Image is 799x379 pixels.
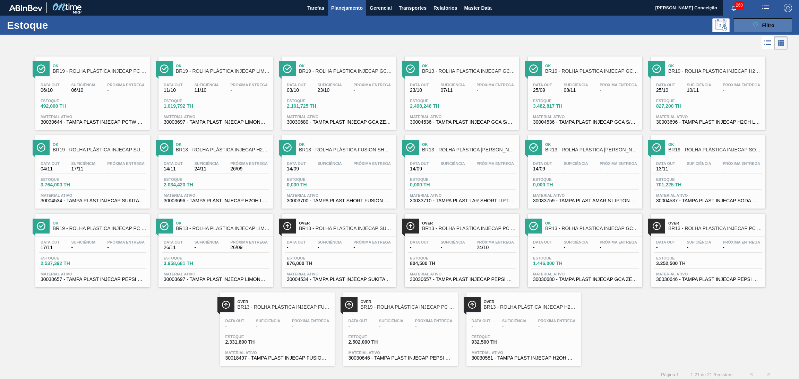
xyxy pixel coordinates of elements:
[283,64,292,73] img: Ícone
[656,240,675,244] span: Data out
[164,272,268,276] span: Material ativo
[287,177,335,182] span: Estoque
[668,226,762,231] span: BR13 - ROLHA PLÁSTICA INJECAP PC ZERO SHORT
[533,177,582,182] span: Estoque
[472,335,520,339] span: Estoque
[687,83,711,87] span: Suficiência
[287,272,391,276] span: Material ativo
[600,166,637,171] span: -
[107,240,145,244] span: Próxima Entrega
[287,256,335,260] span: Estoque
[476,161,514,166] span: Próxima Entrega
[410,161,429,166] span: Data out
[160,222,169,230] img: Ícone
[299,142,393,147] span: Ok
[353,166,391,171] span: -
[600,161,637,166] span: Próxima Entrega
[461,287,584,366] a: ÍconeOverBR13 - ROLHA PLÁSTICA INJECAP H2OH ROSAData out-Suficiência-Próxima Entrega-Estoque932,5...
[723,161,760,166] span: Próxima Entrega
[53,147,146,152] span: BR19 - ROLHA PLÁSTICA INJECAP SUKITA SHORT
[164,161,183,166] span: Data out
[283,143,292,152] img: Ícone
[41,104,89,109] span: 492,000 TH
[30,209,153,287] a: ÍconeOkBR19 - ROLHA PLÁSTICA INJECAP PC SHORTData out17/11Suficiência-Próxima Entrega-Estoque2.53...
[299,221,393,225] span: Over
[687,161,711,166] span: Suficiência
[523,51,646,130] a: ÍconeOkBR19 - ROLHA PLÁSTICA INJECAP GCA SHORTData out25/09Suficiência08/11Próxima Entrega-Estoqu...
[225,340,274,345] span: 2.331,800 TH
[440,240,465,244] span: Suficiência
[361,300,454,304] span: Over
[53,142,146,147] span: Ok
[283,222,292,230] img: Ícone
[164,177,212,182] span: Estoque
[733,18,792,32] button: Filtro
[379,324,403,329] span: -
[600,245,637,250] span: -
[71,83,95,87] span: Suficiência
[41,182,89,187] span: 3.764,000 TH
[41,83,60,87] span: Data out
[361,305,454,310] span: BR19 - ROLHA PLÁSTICA INJECAP PC ZERO SHORT
[230,240,268,244] span: Próxima Entrega
[399,4,427,12] span: Transportes
[287,277,391,282] span: 30004534 - TAMPA PLAST INJECAP SUKITA S/LINER
[292,319,329,323] span: Próxima Entrega
[299,147,393,152] span: BR13 - ROLHA PLÁSTICA FUSION SHORT
[410,198,514,203] span: 30033710 - TAMPA PLAST LAR SHORT LIPTON Z S LINER
[656,198,760,203] span: 30004537 - TAMPA PLAST INJECAP SODA S/LINER
[533,182,582,187] span: 0,000 TH
[472,319,491,323] span: Data out
[287,104,335,109] span: 2.101,725 TH
[410,245,429,250] span: -
[476,240,514,244] span: Próxima Entrega
[564,166,588,171] span: -
[468,300,476,309] img: Ícone
[668,221,762,225] span: Over
[164,245,183,250] span: 26/11
[164,261,212,266] span: 3.958,681 TH
[656,272,760,276] span: Material ativo
[164,193,268,197] span: Material ativo
[399,209,523,287] a: ÍconeOverBR13 - ROLHA PLÁSTICA INJECAP PC SHORTData out-Suficiência-Próxima Entrega24/10Estoque80...
[529,222,538,230] img: Ícone
[533,193,637,197] span: Material ativo
[762,4,770,12] img: userActions
[433,4,457,12] span: Relatórios
[238,300,331,304] span: Over
[194,245,218,250] span: -
[349,319,368,323] span: Data out
[71,88,95,93] span: 06/10
[225,335,274,339] span: Estoque
[353,240,391,244] span: Próxima Entrega
[53,226,146,231] span: BR19 - ROLHA PLÁSTICA INJECAP PC SHORT
[215,287,338,366] a: ÍconeOverBR13 - ROLHA PLÁSTICA INJECAP FUSION SHORTData out-Suficiência-Próxima Entrega-Estoque2....
[153,130,276,209] a: ÍconeOkBR13 - ROLHA PLÁSTICA INJECAP H2OH SHORTData out14/11Suficiência24/11Próxima Entrega26/09E...
[545,142,639,147] span: Ok
[687,245,711,250] span: -
[41,166,60,171] span: 04/11
[440,245,465,250] span: -
[370,4,392,12] span: Gerencial
[37,143,45,152] img: Ícone
[338,287,461,366] a: ÍconeOverBR19 - ROLHA PLÁSTICA INJECAP PC ZERO SHORTData out-Suficiência-Próxima Entrega-Estoque2...
[164,182,212,187] span: 2.034,420 TH
[176,221,269,225] span: Ok
[299,64,393,68] span: Ok
[564,83,588,87] span: Suficiência
[71,240,95,244] span: Suficiência
[533,277,637,282] span: 30030680 - TAMPA PLAST INJECAP GCA ZERO NIV24
[410,83,429,87] span: Data out
[107,161,145,166] span: Próxima Entrega
[422,64,516,68] span: Ok
[656,115,760,119] span: Material ativo
[410,272,514,276] span: Material ativo
[545,147,639,152] span: BR13 - ROLHA PLÁSTICA AMARELA LIPTON
[345,300,353,309] img: Ícone
[476,166,514,171] span: -
[41,177,89,182] span: Estoque
[107,245,145,250] span: -
[410,166,429,171] span: 14/09
[410,177,458,182] span: Estoque
[164,198,268,203] span: 30003696 - TAMPA PLAST INJECAP H2OH LIMAO S/LINER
